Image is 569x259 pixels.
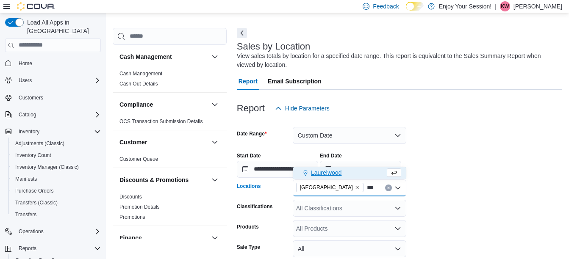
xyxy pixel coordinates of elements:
span: Reports [15,243,101,253]
button: Cash Management [210,52,220,62]
button: Open list of options [394,225,401,232]
input: Dark Mode [406,2,424,11]
button: Hide Parameters [272,100,333,117]
span: Transfers (Classic) [15,199,58,206]
a: Inventory Count [12,150,55,160]
span: OCS Transaction Submission Details [119,118,203,125]
span: Home [19,60,32,67]
input: Press the down key to open a popover containing a calendar. [320,161,401,178]
button: Compliance [119,100,208,109]
button: Operations [2,226,104,237]
button: Open list of options [394,205,401,212]
span: Inventory [15,127,101,137]
div: Cash Management [113,69,227,92]
button: Adjustments (Classic) [8,138,104,149]
span: Users [19,77,32,84]
label: Products [237,223,259,230]
h3: Cash Management [119,52,172,61]
span: Feedback [373,2,399,11]
span: Inventory Manager (Classic) [12,162,101,172]
label: Start Date [237,152,261,159]
button: Transfers [8,209,104,220]
a: Customer Queue [119,156,158,162]
span: Promotions [119,214,145,220]
span: Customer Queue [119,156,158,163]
span: Waterloo [296,183,364,192]
button: Compliance [210,99,220,110]
label: Sale Type [237,244,260,251]
span: Catalog [19,111,36,118]
button: Catalog [2,109,104,121]
button: Users [2,74,104,86]
button: Custom Date [293,127,406,144]
span: Hide Parameters [285,104,330,113]
a: Transfers (Classic) [12,198,61,208]
div: View sales totals by location for a specified date range. This report is equivalent to the Sales ... [237,52,558,69]
input: Press the down key to open a popover containing a calendar. [237,161,318,178]
a: Adjustments (Classic) [12,138,68,149]
p: Enjoy Your Session! [439,1,492,11]
label: End Date [320,152,342,159]
h3: Discounts & Promotions [119,176,189,184]
button: Customer [119,138,208,146]
span: Purchase Orders [12,186,101,196]
button: Inventory [15,127,43,137]
span: Cash Management [119,70,162,77]
a: OCS Transaction Submission Details [119,118,203,124]
span: Promotion Details [119,204,160,210]
button: Inventory Count [8,149,104,161]
span: Catalog [15,110,101,120]
button: Finance [210,233,220,243]
span: Reports [19,245,36,252]
span: Customers [19,94,43,101]
button: Reports [2,242,104,254]
button: Customers [2,91,104,104]
a: Cash Management [119,71,162,77]
button: Manifests [8,173,104,185]
button: Next [237,28,247,38]
a: Cash Out Details [119,81,158,87]
button: Discounts & Promotions [210,175,220,185]
span: Operations [19,228,44,235]
p: | [495,1,497,11]
button: Purchase Orders [8,185,104,197]
h3: Finance [119,234,142,242]
label: Date Range [237,130,267,137]
span: Load All Apps in [GEOGRAPHIC_DATA] [24,18,101,35]
span: [GEOGRAPHIC_DATA] [300,183,353,192]
span: Adjustments (Classic) [12,138,101,149]
button: Laurelwood [293,167,406,179]
span: Purchase Orders [15,187,54,194]
div: Kelly Warren [500,1,510,11]
span: Customers [15,92,101,103]
button: Remove Waterloo from selection in this group [355,185,360,190]
span: Inventory [19,128,39,135]
div: Compliance [113,116,227,130]
button: Cash Management [119,52,208,61]
a: Inventory Manager (Classic) [12,162,82,172]
span: Operations [15,226,101,237]
label: Locations [237,183,261,190]
h3: Sales by Location [237,41,311,52]
h3: Compliance [119,100,153,109]
button: Catalog [15,110,39,120]
span: Transfers [12,209,101,220]
button: Discounts & Promotions [119,176,208,184]
h3: Customer [119,138,147,146]
button: Home [2,57,104,69]
span: Manifests [12,174,101,184]
button: Users [15,75,35,85]
button: Clear input [385,185,392,191]
button: All [293,240,406,257]
label: Classifications [237,203,273,210]
a: Purchase Orders [12,186,57,196]
button: Inventory Manager (Classic) [8,161,104,173]
button: Operations [15,226,47,237]
span: Home [15,58,101,69]
button: Reports [15,243,40,253]
span: Email Subscription [268,73,322,90]
span: KW [501,1,509,11]
a: Manifests [12,174,40,184]
a: Promotion Details [119,204,160,210]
